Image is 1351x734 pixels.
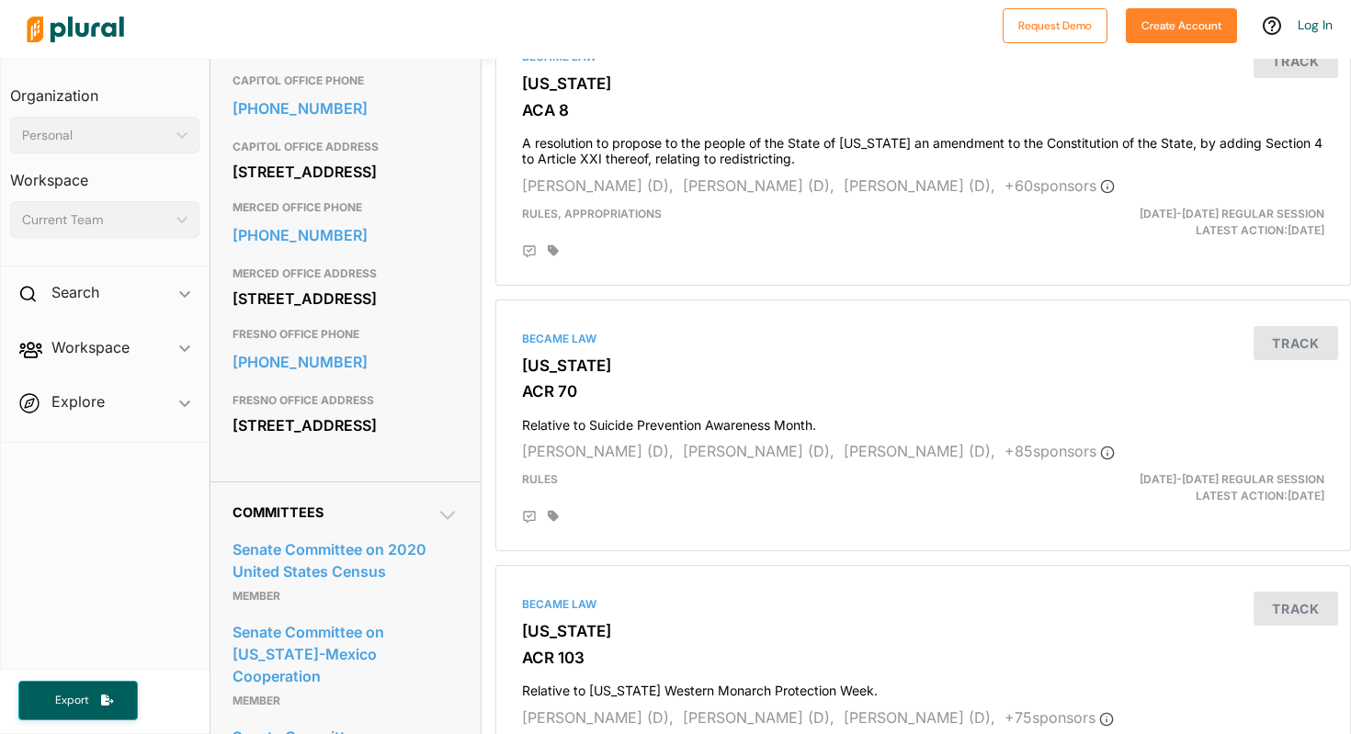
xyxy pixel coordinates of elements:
[522,596,1324,613] div: Became Law
[844,442,995,460] span: [PERSON_NAME] (D),
[522,510,537,525] div: Add Position Statement
[233,585,458,607] p: member
[1005,442,1115,460] span: + 85 sponsor s
[233,323,458,345] h3: FRESNO OFFICE PHONE
[233,95,458,122] a: [PHONE_NUMBER]
[522,708,674,727] span: [PERSON_NAME] (D),
[233,136,458,158] h3: CAPITOL OFFICE ADDRESS
[233,197,458,219] h3: MERCED OFFICE PHONE
[522,622,1324,640] h3: [US_STATE]
[522,331,1324,347] div: Became Law
[233,70,458,92] h3: CAPITOL OFFICE PHONE
[233,158,458,186] div: [STREET_ADDRESS]
[1061,206,1338,239] div: Latest Action: [DATE]
[1140,472,1324,486] span: [DATE]-[DATE] Regular Session
[18,681,138,720] button: Export
[233,348,458,376] a: [PHONE_NUMBER]
[1061,471,1338,504] div: Latest Action: [DATE]
[522,244,537,259] div: Add Position Statement
[522,74,1324,93] h3: [US_STATE]
[1005,708,1114,727] span: + 75 sponsor s
[683,708,834,727] span: [PERSON_NAME] (D),
[10,153,199,194] h3: Workspace
[233,221,458,249] a: [PHONE_NUMBER]
[233,285,458,312] div: [STREET_ADDRESS]
[844,708,995,727] span: [PERSON_NAME] (D),
[522,176,674,195] span: [PERSON_NAME] (D),
[10,69,199,109] h3: Organization
[42,693,101,708] span: Export
[51,282,99,302] h2: Search
[233,263,458,285] h3: MERCED OFFICE ADDRESS
[1254,44,1338,78] button: Track
[1003,8,1107,43] button: Request Demo
[683,176,834,195] span: [PERSON_NAME] (D),
[844,176,995,195] span: [PERSON_NAME] (D),
[522,382,1324,401] h3: ACR 70
[522,649,1324,667] h3: ACR 103
[1126,8,1237,43] button: Create Account
[522,442,674,460] span: [PERSON_NAME] (D),
[1003,15,1107,34] a: Request Demo
[233,536,458,585] a: Senate Committee on 2020 United States Census
[233,412,458,439] div: [STREET_ADDRESS]
[683,442,834,460] span: [PERSON_NAME] (D),
[22,126,169,145] div: Personal
[233,690,458,712] p: member
[1298,17,1333,33] a: Log In
[1254,326,1338,360] button: Track
[522,674,1324,699] h4: Relative to [US_STATE] Western Monarch Protection Week.
[548,510,559,523] div: Add tags
[233,504,324,520] span: Committees
[522,409,1324,434] h4: Relative to Suicide Prevention Awareness Month.
[1005,176,1115,195] span: + 60 sponsor s
[522,101,1324,119] h3: ACA 8
[522,207,662,220] span: Rules, Appropriations
[22,210,169,230] div: Current Team
[233,390,458,412] h3: FRESNO OFFICE ADDRESS
[522,356,1324,375] h3: [US_STATE]
[522,472,558,486] span: Rules
[233,618,458,690] a: Senate Committee on [US_STATE]-Mexico Cooperation
[548,244,559,257] div: Add tags
[522,127,1324,167] h4: A resolution to propose to the people of the State of [US_STATE] an amendment to the Constitution...
[1140,207,1324,220] span: [DATE]-[DATE] Regular Session
[1126,15,1237,34] a: Create Account
[1254,592,1338,626] button: Track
